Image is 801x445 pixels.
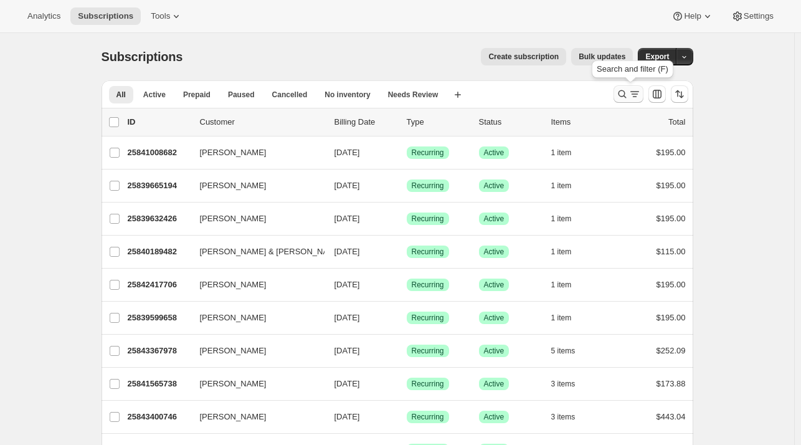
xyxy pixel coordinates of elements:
span: Active [484,379,505,389]
button: Create subscription [481,48,566,65]
span: Bulk updates [579,52,625,62]
span: [PERSON_NAME] [200,279,267,291]
span: Settings [744,11,774,21]
button: [PERSON_NAME] [192,374,317,394]
p: Total [668,116,685,128]
span: Recurring [412,214,444,224]
span: Active [484,181,505,191]
p: 25841565738 [128,378,190,390]
button: Settings [724,7,781,25]
button: 1 item [551,243,585,261]
span: [DATE] [334,148,360,157]
button: 1 item [551,210,585,227]
div: 25839632426[PERSON_NAME][DATE]SuccessRecurringSuccessActive1 item$195.00 [128,210,686,227]
span: Recurring [412,379,444,389]
p: 25839665194 [128,179,190,192]
span: Active [484,280,505,290]
span: 3 items [551,412,576,422]
span: $115.00 [656,247,686,256]
button: [PERSON_NAME] [192,308,317,328]
span: Active [484,412,505,422]
p: 25843400746 [128,411,190,423]
span: [PERSON_NAME] [200,179,267,192]
div: 25839599658[PERSON_NAME][DATE]SuccessRecurringSuccessActive1 item$195.00 [128,309,686,327]
span: Active [484,247,505,257]
button: 3 items [551,375,589,393]
span: 1 item [551,313,572,323]
div: Items [551,116,614,128]
span: Cancelled [272,90,308,100]
p: 25839632426 [128,213,190,225]
span: [DATE] [334,346,360,355]
p: 25843367978 [128,345,190,357]
span: $195.00 [656,181,686,190]
span: Active [484,346,505,356]
span: 3 items [551,379,576,389]
span: [PERSON_NAME] [200,345,267,357]
span: Subscriptions [78,11,133,21]
span: [PERSON_NAME] [200,213,267,225]
span: Recurring [412,148,444,158]
span: $195.00 [656,214,686,223]
button: Subscriptions [70,7,141,25]
button: [PERSON_NAME] [192,341,317,361]
span: 1 item [551,280,572,290]
button: [PERSON_NAME] [192,143,317,163]
p: 25840189482 [128,246,190,258]
span: 1 item [551,214,572,224]
button: [PERSON_NAME] [192,407,317,427]
p: 25839599658 [128,312,190,324]
span: $195.00 [656,148,686,157]
span: $195.00 [656,313,686,322]
span: Active [484,148,505,158]
button: 1 item [551,177,585,194]
span: [DATE] [334,280,360,289]
span: [DATE] [334,181,360,190]
span: Active [484,313,505,323]
span: [DATE] [334,214,360,223]
button: Customize table column order and visibility [648,85,666,103]
button: 1 item [551,144,585,161]
span: [DATE] [334,412,360,421]
span: $173.88 [656,379,686,388]
button: Create new view [448,86,468,103]
span: 1 item [551,148,572,158]
p: 25842417706 [128,279,190,291]
span: 5 items [551,346,576,356]
span: 1 item [551,181,572,191]
button: Export [638,48,676,65]
div: 25842417706[PERSON_NAME][DATE]SuccessRecurringSuccessActive1 item$195.00 [128,276,686,294]
span: [DATE] [334,313,360,322]
button: [PERSON_NAME] [192,209,317,229]
span: Create subscription [488,52,559,62]
span: Recurring [412,412,444,422]
span: No inventory [325,90,370,100]
span: Export [645,52,669,62]
div: 25841565738[PERSON_NAME][DATE]SuccessRecurringSuccessActive3 items$173.88 [128,375,686,393]
button: Sort the results [671,85,688,103]
button: 1 item [551,276,585,294]
button: 1 item [551,309,585,327]
div: 25840189482[PERSON_NAME] & [PERSON_NAME] Candy[DATE]SuccessRecurringSuccessActive1 item$115.00 [128,243,686,261]
p: 25841008682 [128,146,190,159]
button: Analytics [20,7,68,25]
span: [PERSON_NAME] [200,378,267,390]
div: 25841008682[PERSON_NAME][DATE]SuccessRecurringSuccessActive1 item$195.00 [128,144,686,161]
div: 25843367978[PERSON_NAME][DATE]SuccessRecurringSuccessActive5 items$252.09 [128,342,686,360]
span: [PERSON_NAME] [200,312,267,324]
span: Tools [151,11,170,21]
span: Active [143,90,166,100]
button: Help [664,7,721,25]
button: [PERSON_NAME] [192,176,317,196]
span: $195.00 [656,280,686,289]
span: [DATE] [334,379,360,388]
span: Paused [228,90,255,100]
span: Subscriptions [102,50,183,64]
span: [PERSON_NAME] [200,411,267,423]
p: ID [128,116,190,128]
div: 25843400746[PERSON_NAME][DATE]SuccessRecurringSuccessActive3 items$443.04 [128,408,686,426]
span: Prepaid [183,90,211,100]
span: Recurring [412,181,444,191]
span: Needs Review [388,90,438,100]
p: Billing Date [334,116,397,128]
